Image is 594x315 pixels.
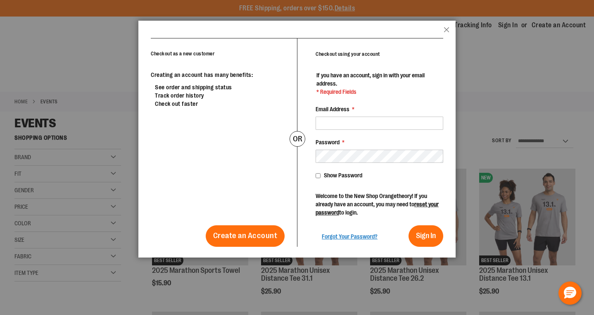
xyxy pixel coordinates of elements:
strong: Checkout using your account [316,51,380,57]
p: Creating an account has many benefits: [151,71,285,79]
a: Forgot Your Password? [322,232,378,241]
button: Sign In [409,225,443,247]
span: Sign In [416,231,436,240]
p: Welcome to the New Shop Orangetheory! If you already have an account, you may need to to login. [316,192,443,217]
span: Forgot Your Password? [322,233,378,240]
span: Password [316,139,340,146]
li: See order and shipping status [155,83,285,91]
div: or [290,131,305,147]
a: Create an Account [206,225,285,247]
span: * Required Fields [316,88,442,96]
span: Create an Account [213,231,278,240]
li: Track order history [155,91,285,100]
span: If you have an account, sign in with your email address. [316,72,425,87]
li: Check out faster [155,100,285,108]
button: Hello, have a question? Let’s chat. [558,282,582,305]
a: reset your password [316,201,439,216]
span: Email Address [316,106,349,112]
span: Show Password [324,172,362,179]
strong: Checkout as a new customer [151,51,214,57]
